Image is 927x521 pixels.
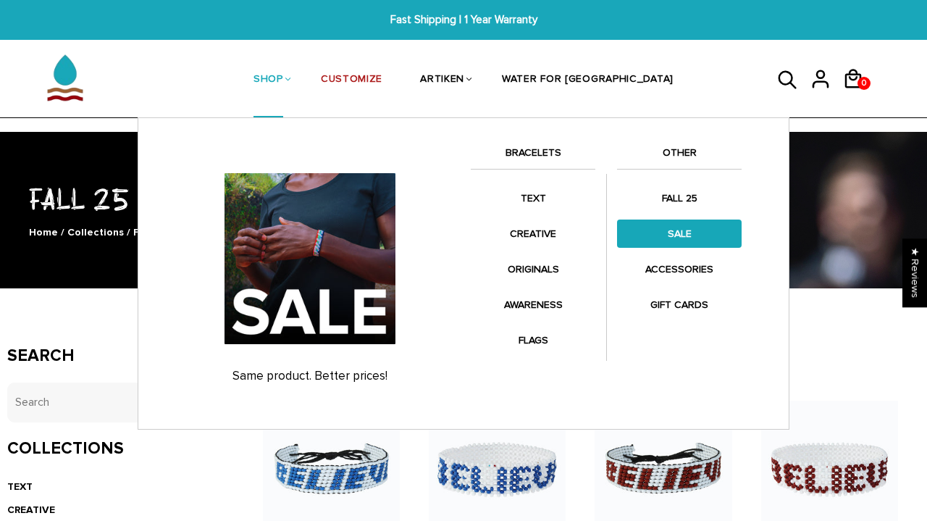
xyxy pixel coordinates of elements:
h3: Collections [7,438,219,459]
a: Home [29,226,58,238]
span: 0 [858,73,870,93]
p: Same product. Better prices! [164,369,456,383]
a: TEXT [7,480,33,493]
a: FALL 25 [617,184,742,212]
span: / [61,226,64,238]
a: ARTIKEN [420,42,464,119]
h1: FALL 25 [7,179,920,217]
h3: Search [7,346,219,367]
a: ACCESSORIES [617,255,742,283]
span: Fast Shipping | 1 Year Warranty [287,12,640,28]
a: 0 [842,94,875,96]
a: SALE [617,220,742,248]
a: FLAGS [471,326,595,354]
span: FALL 25 [133,226,173,238]
a: TEXT [471,184,595,212]
a: CUSTOMIZE [321,42,382,119]
a: CREATIVE [471,220,595,248]
a: BRACELETS [471,144,595,169]
a: Collections [67,226,124,238]
a: WATER FOR [GEOGRAPHIC_DATA] [502,42,674,119]
a: CREATIVE [7,504,55,516]
div: Click to open Judge.me floating reviews tab [902,238,927,307]
a: ORIGINALS [471,255,595,283]
input: Search [7,383,219,422]
a: OTHER [617,144,742,169]
a: SHOP [253,42,283,119]
a: AWARENESS [471,291,595,319]
span: / [127,226,130,238]
a: GIFT CARDS [617,291,742,319]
